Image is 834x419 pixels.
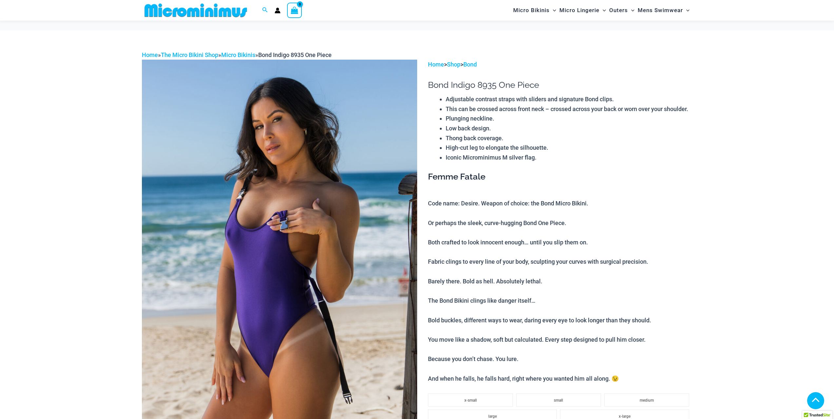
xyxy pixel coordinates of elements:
span: Mens Swimwear [638,2,683,19]
a: OutersMenu ToggleMenu Toggle [608,2,636,19]
li: Thong back coverage. [446,133,692,143]
span: Micro Bikinis [513,2,550,19]
li: Adjustable contrast straps with sliders and signature Bond clips. [446,94,692,104]
a: Mens SwimwearMenu ToggleMenu Toggle [636,2,691,19]
li: This can be crossed across front neck – crossed across your back or worn over your shoulder. [446,104,692,114]
span: large [488,414,497,419]
li: High-cut leg to elongate the silhouette. [446,143,692,153]
span: Menu Toggle [683,2,689,19]
a: Account icon link [275,8,281,13]
li: medium [604,393,689,407]
p: > > [428,60,692,69]
a: View Shopping Cart, empty [287,3,302,18]
span: Micro Lingerie [559,2,599,19]
span: x-small [464,398,477,403]
h1: Bond Indigo 8935 One Piece [428,80,692,90]
h3: Femme Fatale [428,171,692,182]
span: » » » [142,51,332,58]
span: Menu Toggle [550,2,556,19]
nav: Site Navigation [511,1,692,20]
p: Code name: Desire. Weapon of choice: the Bond Micro Bikini. Or perhaps the sleek, curve-hugging B... [428,199,692,383]
a: Search icon link [262,6,268,14]
span: Menu Toggle [599,2,606,19]
span: x-large [619,414,630,419]
li: Plunging neckline. [446,114,692,124]
a: Home [428,61,444,68]
a: Shop [447,61,460,68]
a: Micro Bikinis [221,51,255,58]
span: Menu Toggle [628,2,634,19]
li: x-small [428,393,513,407]
li: small [516,393,601,407]
img: MM SHOP LOGO FLAT [142,3,250,18]
a: Micro BikinisMenu ToggleMenu Toggle [512,2,558,19]
li: Iconic Microminimus M silver flag. [446,153,692,162]
a: Micro LingerieMenu ToggleMenu Toggle [558,2,608,19]
span: medium [640,398,654,403]
span: Bond Indigo 8935 One Piece [258,51,332,58]
span: Outers [609,2,628,19]
a: Home [142,51,158,58]
a: Bond [463,61,477,68]
li: Low back design. [446,124,692,133]
a: The Micro Bikini Shop [161,51,218,58]
span: small [554,398,563,403]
